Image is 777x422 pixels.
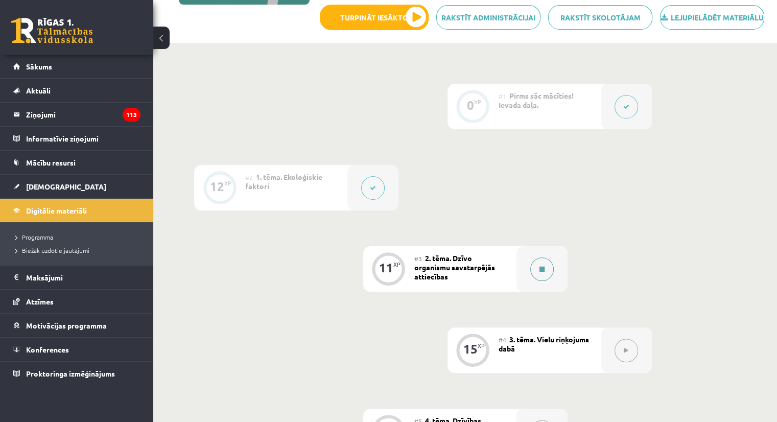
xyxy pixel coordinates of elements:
div: 11 [379,263,393,272]
span: Atzīmes [26,297,54,306]
a: Motivācijas programma [13,314,140,337]
a: Proktoringa izmēģinājums [13,362,140,385]
a: Biežāk uzdotie jautājumi [15,246,143,255]
div: 0 [467,101,474,110]
a: Digitālie materiāli [13,199,140,222]
i: 113 [123,108,140,122]
span: Digitālie materiāli [26,206,87,215]
span: Sākums [26,62,52,71]
a: Aktuāli [13,79,140,102]
a: Konferences [13,338,140,361]
div: XP [393,262,401,267]
div: XP [224,180,231,186]
a: Sākums [13,55,140,78]
a: Mācību resursi [13,151,140,174]
span: #2 [245,173,253,181]
a: [DEMOGRAPHIC_DATA] [13,175,140,198]
span: Pirms sāc mācīties! Ievada daļa. [499,91,574,109]
a: Rīgas 1. Tālmācības vidusskola [11,18,93,43]
span: #3 [414,254,422,263]
div: XP [478,343,485,348]
a: Rakstīt administrācijai [436,5,540,30]
a: Ziņojumi113 [13,103,140,126]
a: Programma [15,232,143,242]
legend: Informatīvie ziņojumi [26,127,140,150]
div: 15 [463,344,478,354]
span: Konferences [26,345,69,354]
span: Motivācijas programma [26,321,107,330]
span: Mācību resursi [26,158,76,167]
a: Informatīvie ziņojumi [13,127,140,150]
span: 2. tēma. Dzīvo organismu savstarpējās attiecības [414,253,495,281]
a: Rakstīt skolotājam [548,5,652,30]
span: Biežāk uzdotie jautājumi [15,246,89,254]
legend: Ziņojumi [26,103,140,126]
button: Turpināt iesākto [320,5,429,30]
a: Maksājumi [13,266,140,289]
span: #1 [499,92,506,100]
span: Programma [15,233,53,241]
span: Proktoringa izmēģinājums [26,369,115,378]
span: Aktuāli [26,86,51,95]
a: Lejupielādēt materiālu [660,5,764,30]
span: [DEMOGRAPHIC_DATA] [26,182,106,191]
div: 12 [210,182,224,191]
legend: Maksājumi [26,266,140,289]
a: Atzīmes [13,290,140,313]
div: XP [474,99,481,105]
span: #4 [499,336,506,344]
span: 3. tēma. Vielu riņķojums dabā [499,335,589,353]
span: 1. tēma. Ekoloģiskie faktori [245,172,322,191]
